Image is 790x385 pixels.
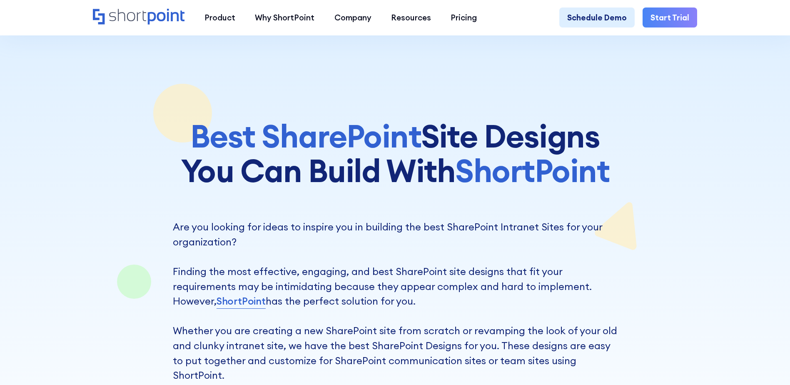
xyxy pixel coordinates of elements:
[255,12,314,23] div: Why ShortPoint
[93,9,185,26] a: Home
[245,7,324,27] a: Why ShortPoint
[194,7,245,27] a: Product
[643,7,697,27] a: Start Trial
[455,150,609,190] span: ShortPoint
[451,12,477,23] div: Pricing
[381,7,441,27] a: Resources
[190,116,421,156] span: Best SharePoint
[217,294,266,309] a: ShortPoint
[559,7,635,27] a: Schedule Demo
[173,119,617,188] h1: Site Designs You Can Build With
[334,12,371,23] div: Company
[173,220,617,382] p: Are you looking for ideas to inspire you in building the best SharePoint Intranet Sites for your ...
[441,7,487,27] a: Pricing
[391,12,431,23] div: Resources
[204,12,235,23] div: Product
[324,7,381,27] a: Company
